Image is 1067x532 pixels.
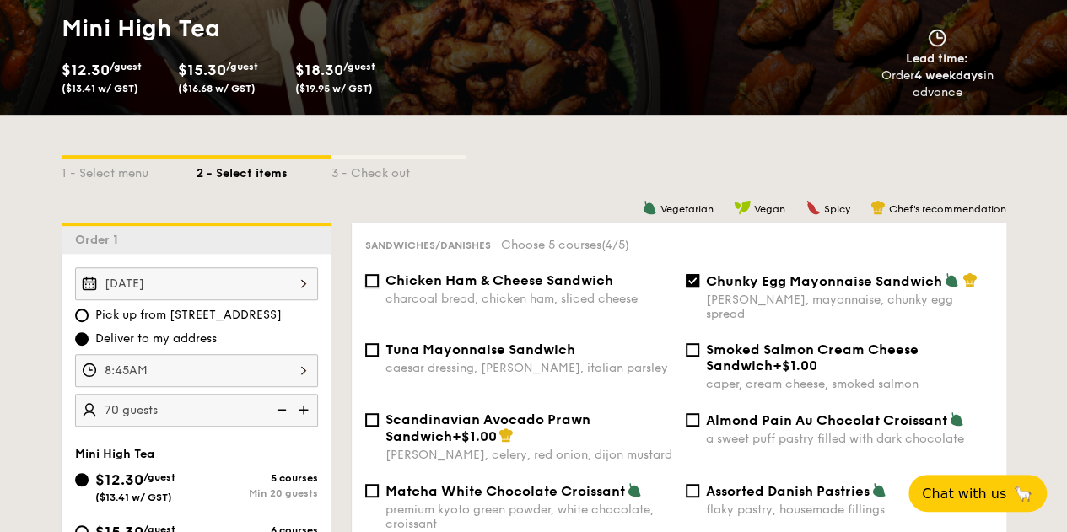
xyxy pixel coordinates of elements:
[501,238,629,252] span: Choose 5 courses
[385,361,672,375] div: caesar dressing, [PERSON_NAME], italian parsley
[686,484,699,497] input: Assorted Danish Pastriesflaky pastry, housemade fillings
[754,203,785,215] span: Vegan
[452,428,497,444] span: +$1.00
[385,272,613,288] span: Chicken Ham & Cheese Sandwich
[706,432,993,446] div: a sweet puff pastry filled with dark chocolate
[944,272,959,287] img: icon-vegetarian.fe4039eb.svg
[908,475,1047,512] button: Chat with us🦙
[385,341,575,357] span: Tuna Mayonnaise Sandwich
[62,61,110,79] span: $12.30
[197,472,318,484] div: 5 courses
[178,61,226,79] span: $15.30
[62,159,197,182] div: 1 - Select menu
[871,482,886,497] img: icon-vegetarian.fe4039eb.svg
[627,482,642,497] img: icon-vegetarian.fe4039eb.svg
[143,471,175,483] span: /guest
[706,377,993,391] div: caper, cream cheese, smoked salmon
[914,68,983,83] strong: 4 weekdays
[962,272,978,287] img: icon-chef-hat.a58ddaea.svg
[178,83,256,94] span: ($16.68 w/ GST)
[75,394,318,427] input: Number of guests
[734,200,751,215] img: icon-vegan.f8ff3823.svg
[706,502,993,517] div: flaky pastry, housemade fillings
[385,448,672,462] div: [PERSON_NAME], celery, red onion, dijon mustard
[706,341,919,373] span: Smoked Salmon Cream Cheese Sandwich
[862,67,1013,101] div: Order in advance
[95,307,282,324] span: Pick up from [STREET_ADDRESS]
[62,83,138,94] span: ($13.41 w/ GST)
[601,238,629,252] span: (4/5)
[824,203,850,215] span: Spicy
[75,309,89,322] input: Pick up from [STREET_ADDRESS]
[686,413,699,427] input: Almond Pain Au Chocolat Croissanta sweet puff pastry filled with dark chocolate
[1013,484,1033,503] span: 🦙
[331,159,466,182] div: 3 - Check out
[385,483,625,499] span: Matcha White Chocolate Croissant
[75,267,318,300] input: Event date
[197,159,331,182] div: 2 - Select items
[365,239,491,251] span: Sandwiches/Danishes
[949,411,964,427] img: icon-vegetarian.fe4039eb.svg
[889,203,1006,215] span: Chef's recommendation
[295,61,343,79] span: $18.30
[95,470,143,489] span: $12.30
[706,293,993,321] div: [PERSON_NAME], mayonnaise, chunky egg spread
[75,473,89,486] input: $12.30/guest($13.41 w/ GST)5 coursesMin 20 guests
[75,447,154,461] span: Mini High Tea
[75,332,89,346] input: Deliver to my address
[95,492,172,503] span: ($13.41 w/ GST)
[110,61,142,73] span: /guest
[706,412,947,428] span: Almond Pain Au Chocolat Croissant
[773,357,817,373] span: +$1.00
[642,200,657,215] img: icon-vegetarian.fe4039eb.svg
[706,483,870,499] span: Assorted Danish Pastries
[498,427,514,443] img: icon-chef-hat.a58ddaea.svg
[924,29,950,47] img: icon-clock.2db775ea.svg
[870,200,886,215] img: icon-chef-hat.a58ddaea.svg
[267,394,293,426] img: icon-reduce.1d2dbef1.svg
[365,413,379,427] input: Scandinavian Avocado Prawn Sandwich+$1.00[PERSON_NAME], celery, red onion, dijon mustard
[343,61,375,73] span: /guest
[75,233,125,247] span: Order 1
[385,502,672,531] div: premium kyoto green powder, white chocolate, croissant
[906,51,968,66] span: Lead time:
[706,273,942,289] span: Chunky Egg Mayonnaise Sandwich
[385,292,672,306] div: charcoal bread, chicken ham, sliced cheese
[295,83,373,94] span: ($19.95 w/ GST)
[365,343,379,357] input: Tuna Mayonnaise Sandwichcaesar dressing, [PERSON_NAME], italian parsley
[62,13,527,44] h1: Mini High Tea
[686,343,699,357] input: Smoked Salmon Cream Cheese Sandwich+$1.00caper, cream cheese, smoked salmon
[365,274,379,287] input: Chicken Ham & Cheese Sandwichcharcoal bread, chicken ham, sliced cheese
[660,203,714,215] span: Vegetarian
[197,487,318,499] div: Min 20 guests
[806,200,821,215] img: icon-spicy.37a8142b.svg
[365,484,379,497] input: Matcha White Chocolate Croissantpremium kyoto green powder, white chocolate, croissant
[95,330,217,347] span: Deliver to my address
[686,274,699,287] input: Chunky Egg Mayonnaise Sandwich[PERSON_NAME], mayonnaise, chunky egg spread
[75,354,318,387] input: Event time
[226,61,258,73] span: /guest
[385,411,590,444] span: Scandinavian Avocado Prawn Sandwich
[293,394,318,426] img: icon-add.58712e84.svg
[922,486,1006,502] span: Chat with us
